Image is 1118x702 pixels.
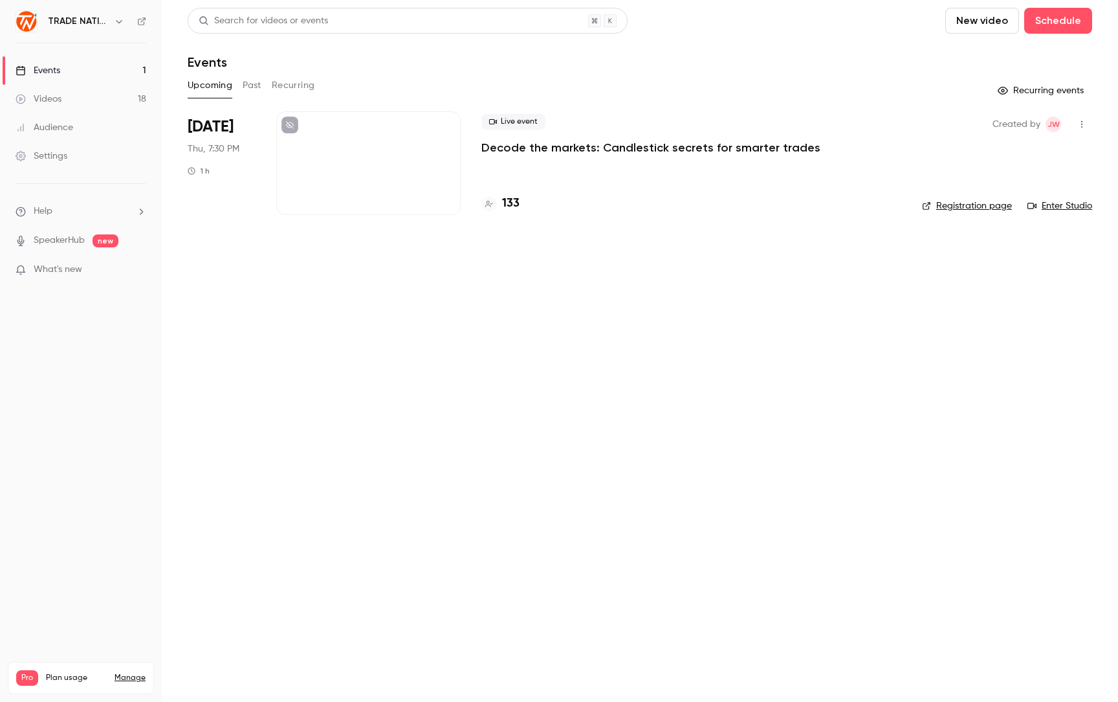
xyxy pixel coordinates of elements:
button: Past [243,75,261,96]
span: [DATE] [188,117,234,137]
span: JW [1047,117,1060,132]
a: Registration page [922,199,1012,212]
div: 1 h [188,166,210,176]
span: Help [34,205,52,218]
iframe: Noticeable Trigger [131,264,146,276]
button: Recurring [272,75,315,96]
a: SpeakerHub [34,234,85,247]
div: Settings [16,150,67,163]
span: Pro [16,670,38,686]
span: new [93,234,118,247]
div: Sep 25 Thu, 7:30 PM (Africa/Johannesburg) [188,111,256,215]
button: Recurring events [992,80,1092,101]
span: Plan usage [46,673,107,683]
a: Decode the markets: Candlestick secrets for smarter trades [481,140,820,155]
div: Videos [16,93,61,106]
span: Live event [481,114,545,130]
div: Events [16,64,60,77]
button: Schedule [1024,8,1092,34]
a: 133 [481,195,520,212]
h4: 133 [502,195,520,212]
div: Search for videos or events [199,14,328,28]
span: Created by [992,117,1040,132]
a: Enter Studio [1027,199,1092,212]
a: Manage [115,673,146,683]
button: Upcoming [188,75,232,96]
span: Jolene Wood [1046,117,1061,132]
li: help-dropdown-opener [16,205,146,218]
span: What's new [34,263,82,277]
button: New video [945,8,1019,34]
h6: TRADE NATION [48,15,109,28]
img: TRADE NATION [16,11,37,32]
div: Audience [16,121,73,134]
h1: Events [188,54,227,70]
span: Thu, 7:30 PM [188,142,239,155]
